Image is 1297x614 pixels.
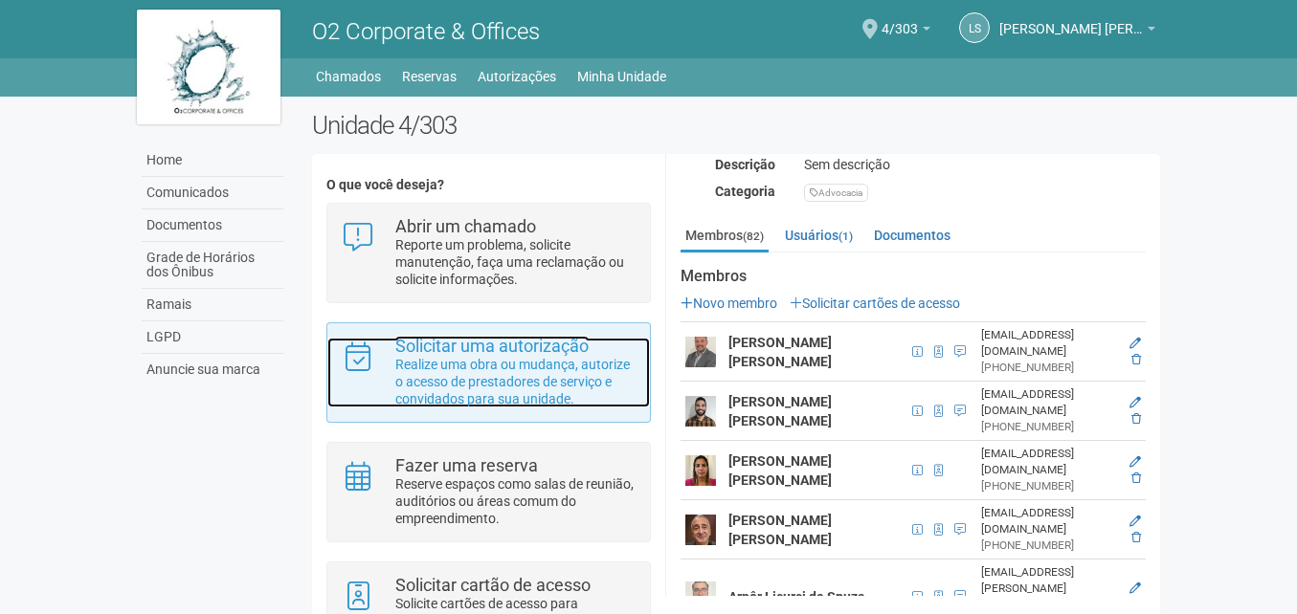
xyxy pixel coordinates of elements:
[685,581,716,612] img: user.png
[395,575,591,595] strong: Solicitar cartão de acesso
[395,336,589,356] strong: Solicitar uma autorização
[981,564,1118,613] div: [EMAIL_ADDRESS][PERSON_NAME][DOMAIN_NAME]
[577,63,666,90] a: Minha Unidade
[478,63,556,90] a: Autorizações
[681,296,777,311] a: Novo membro
[959,12,990,43] a: LS
[316,63,381,90] a: Chamados
[981,537,1118,554] div: [PHONE_NUMBER]
[981,478,1118,494] div: [PHONE_NUMBER]
[1131,531,1141,544] a: Excluir membro
[142,354,283,385] a: Anuncie sua marca
[1129,337,1141,350] a: Editar membro
[999,24,1155,39] a: [PERSON_NAME] [PERSON_NAME]
[715,184,775,199] strong: Categoria
[681,268,1146,285] strong: Membros
[312,111,1161,140] h2: Unidade 4/303
[869,221,955,250] a: Documentos
[728,394,832,428] strong: [PERSON_NAME] [PERSON_NAME]
[839,230,853,243] small: (1)
[1129,515,1141,528] a: Editar membro
[790,296,960,311] a: Solicitar cartões de acesso
[728,589,865,604] strong: Arnôr Licurci de Spuza
[685,515,716,545] img: user.png
[981,327,1118,360] div: [EMAIL_ADDRESS][DOMAIN_NAME]
[999,3,1143,36] span: Leonardo Silva Leao
[395,236,636,288] p: Reporte um problema, solicite manutenção, faça uma reclamação ou solicite informações.
[137,10,280,124] img: logo.jpg
[804,184,868,202] div: Advocacia
[326,178,651,192] h4: O que você deseja?
[780,221,858,250] a: Usuários(1)
[142,209,283,242] a: Documentos
[685,396,716,427] img: user.png
[790,156,1160,173] div: Sem descrição
[715,157,775,172] strong: Descrição
[981,505,1118,537] div: [EMAIL_ADDRESS][DOMAIN_NAME]
[142,177,283,209] a: Comunicados
[981,360,1118,376] div: [PHONE_NUMBER]
[142,289,283,321] a: Ramais
[981,419,1118,435] div: [PHONE_NUMBER]
[342,457,636,527] a: Fazer uma reserva Reserve espaços como salas de reunião, auditórios ou áreas comum do empreendime...
[395,216,536,236] strong: Abrir um chamado
[1129,581,1141,595] a: Editar membro
[395,356,636,407] p: Realize uma obra ou mudança, autorize o acesso de prestadores de serviço e convidados para sua un...
[981,446,1118,478] div: [EMAIL_ADDRESS][DOMAIN_NAME]
[882,24,930,39] a: 4/303
[342,218,636,288] a: Abrir um chamado Reporte um problema, solicite manutenção, faça uma reclamação ou solicite inform...
[728,453,832,488] strong: [PERSON_NAME] [PERSON_NAME]
[685,337,716,367] img: user.png
[1131,412,1141,426] a: Excluir membro
[1131,471,1141,485] a: Excluir membro
[142,144,283,177] a: Home
[342,338,636,407] a: Solicitar uma autorização Realize uma obra ou mudança, autorize o acesso de prestadores de serviç...
[728,335,832,369] strong: [PERSON_NAME] [PERSON_NAME]
[1129,455,1141,469] a: Editar membro
[743,230,764,243] small: (82)
[728,513,832,547] strong: [PERSON_NAME] [PERSON_NAME]
[395,475,636,527] p: Reserve espaços como salas de reunião, auditórios ou áreas comum do empreendimento.
[981,386,1118,419] div: [EMAIL_ADDRESS][DOMAIN_NAME]
[1131,353,1141,366] a: Excluir membro
[395,455,538,475] strong: Fazer uma reserva
[142,242,283,289] a: Grade de Horários dos Ônibus
[142,321,283,354] a: LGPD
[1129,396,1141,409] a: Editar membro
[681,221,769,252] a: Membros(82)
[402,63,457,90] a: Reservas
[312,18,540,45] span: O2 Corporate & Offices
[685,455,716,486] img: user.png
[882,3,918,36] span: 4/303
